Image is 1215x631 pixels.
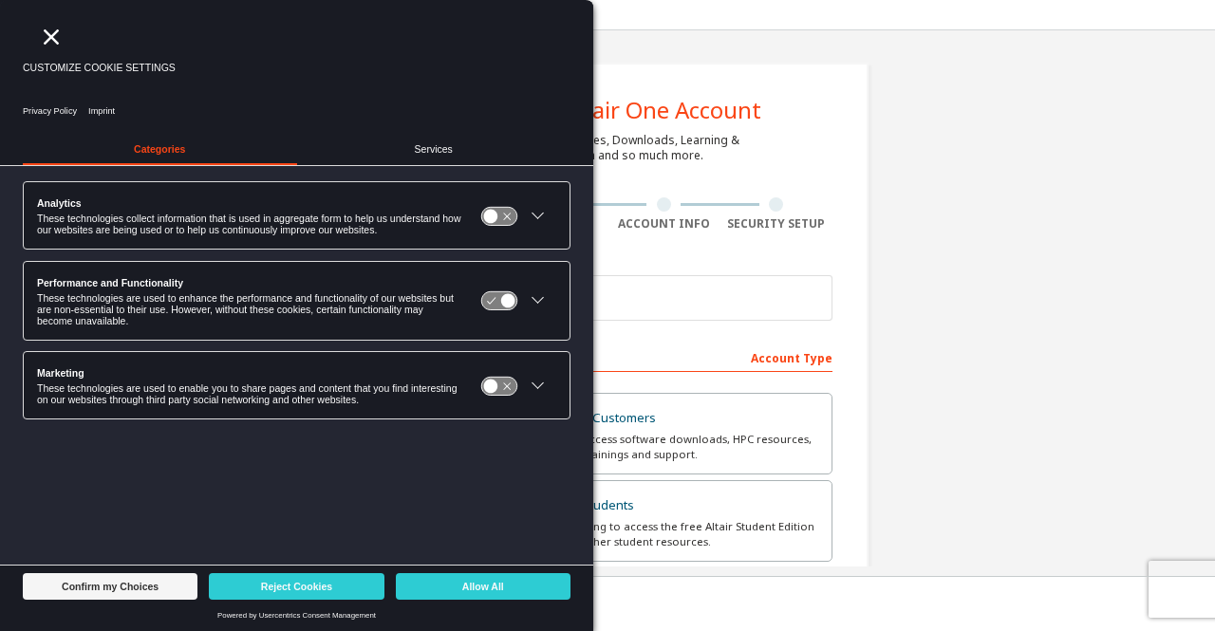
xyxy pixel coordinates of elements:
[476,133,739,163] div: For Free Trials, Licenses, Downloads, Learning & Documentation and so much more.
[395,519,820,549] div: For currently enrolled students looking to access the free Altair Student Edition bundle and all ...
[383,342,832,372] div: Account Type
[395,492,820,519] div: Students
[395,432,820,462] div: For existing customers looking to access software downloads, HPC resources, community, trainings ...
[607,216,720,232] div: Account Info
[720,216,833,232] div: Security Setup
[395,405,820,432] div: Altair Customers
[455,99,761,121] div: Create an Altair One Account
